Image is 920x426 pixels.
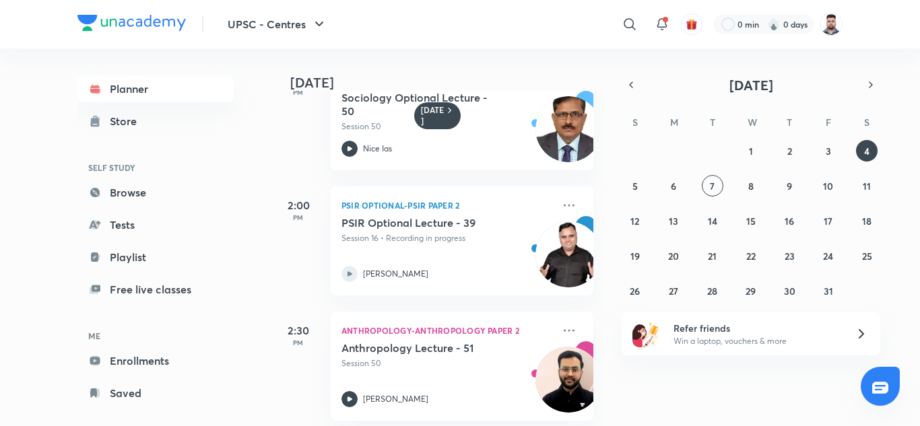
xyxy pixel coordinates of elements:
img: referral [632,320,659,347]
button: October 17, 2025 [818,210,839,232]
button: October 2, 2025 [779,140,800,162]
abbr: Saturday [864,116,869,129]
img: streak [767,17,781,31]
p: [PERSON_NAME] [363,393,428,405]
p: PM [271,213,325,221]
abbr: October 27, 2025 [669,285,678,297]
button: October 11, 2025 [856,175,878,197]
abbr: October 20, 2025 [668,250,679,262]
button: avatar [681,13,702,35]
a: Tests [77,211,234,238]
abbr: October 15, 2025 [746,215,756,227]
abbr: October 28, 2025 [707,285,717,297]
abbr: October 1, 2025 [749,145,753,157]
h5: PSIR Optional Lecture - 39 [341,216,509,229]
h6: ME [77,324,234,347]
a: Enrollments [77,347,234,374]
abbr: Thursday [787,116,792,129]
abbr: October 16, 2025 [785,215,794,227]
p: Session 50 [341,357,553,369]
abbr: October 14, 2025 [708,215,717,227]
button: October 19, 2025 [624,245,646,267]
button: October 6, 2025 [663,175,684,197]
p: [PERSON_NAME] [363,268,428,280]
abbr: October 22, 2025 [746,250,756,262]
button: October 12, 2025 [624,210,646,232]
button: October 8, 2025 [740,175,762,197]
p: Nice Ias [363,143,392,155]
a: Planner [77,75,234,102]
button: October 26, 2025 [624,280,646,301]
span: [DATE] [729,76,773,94]
button: October 13, 2025 [663,210,684,232]
abbr: Tuesday [710,116,715,129]
a: Store [77,108,234,135]
abbr: October 6, 2025 [671,180,676,192]
abbr: October 31, 2025 [824,285,833,297]
p: Session 16 • Recording in progress [341,232,553,244]
abbr: Wednesday [748,116,757,129]
a: Playlist [77,244,234,271]
abbr: October 18, 2025 [862,215,872,227]
p: PSIR Optional-PSIR Paper 2 [341,197,553,213]
abbr: October 29, 2025 [746,285,756,297]
button: October 27, 2025 [663,280,684,301]
button: October 22, 2025 [740,245,762,267]
p: PM [271,339,325,347]
abbr: October 10, 2025 [823,180,833,192]
button: October 10, 2025 [818,175,839,197]
abbr: Friday [826,116,831,129]
abbr: October 3, 2025 [826,145,831,157]
h5: Sociology Optional Lecture - 50 [341,91,509,118]
abbr: October 26, 2025 [630,285,640,297]
a: Free live classes [77,276,234,303]
p: PM [271,88,325,96]
h4: [DATE] [290,75,607,91]
abbr: Sunday [632,116,638,129]
h5: 2:30 [271,322,325,339]
abbr: October 25, 2025 [862,250,872,262]
button: October 31, 2025 [818,280,839,301]
abbr: October 7, 2025 [710,180,715,192]
button: October 20, 2025 [663,245,684,267]
abbr: October 4, 2025 [864,145,869,157]
abbr: October 17, 2025 [824,215,832,227]
h6: [DATE] [421,105,445,127]
abbr: October 8, 2025 [748,180,754,192]
abbr: October 23, 2025 [785,250,795,262]
div: Store [110,113,145,129]
h5: Anthropology Lecture - 51 [341,341,509,355]
abbr: Monday [670,116,678,129]
button: October 25, 2025 [856,245,878,267]
button: October 21, 2025 [702,245,723,267]
abbr: October 21, 2025 [708,250,717,262]
abbr: October 30, 2025 [784,285,795,297]
a: Saved [77,380,234,406]
button: October 3, 2025 [818,140,839,162]
h6: Refer friends [673,321,839,335]
abbr: October 9, 2025 [787,180,792,192]
button: October 24, 2025 [818,245,839,267]
button: October 4, 2025 [856,140,878,162]
img: Company Logo [77,15,186,31]
abbr: October 5, 2025 [632,180,638,192]
abbr: October 11, 2025 [863,180,871,192]
button: October 28, 2025 [702,280,723,301]
button: October 9, 2025 [779,175,800,197]
p: Win a laptop, vouchers & more [673,335,839,347]
button: October 16, 2025 [779,210,800,232]
button: October 30, 2025 [779,280,800,301]
button: [DATE] [640,75,861,94]
button: October 1, 2025 [740,140,762,162]
abbr: October 2, 2025 [787,145,792,157]
p: Anthropology-Anthropology Paper 2 [341,322,553,339]
a: Browse [77,179,234,206]
button: UPSC - Centres [220,11,335,38]
h6: SELF STUDY [77,156,234,179]
h5: 2:00 [271,197,325,213]
abbr: October 12, 2025 [630,215,639,227]
button: October 29, 2025 [740,280,762,301]
button: October 14, 2025 [702,210,723,232]
p: Session 50 [341,120,553,133]
button: October 15, 2025 [740,210,762,232]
